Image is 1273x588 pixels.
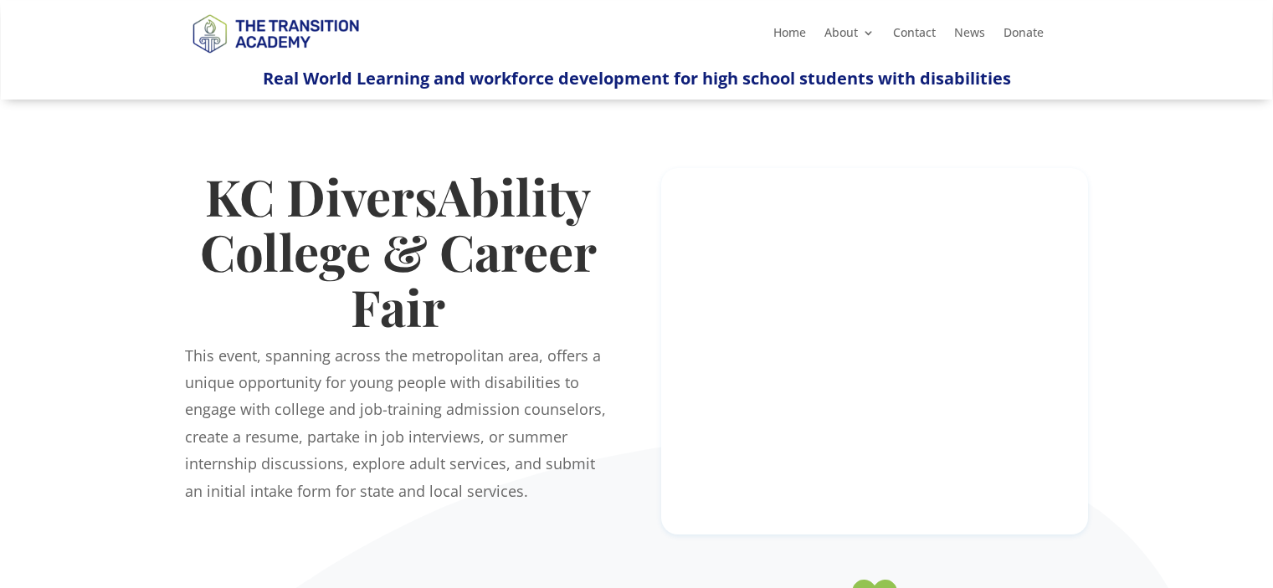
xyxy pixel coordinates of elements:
[773,27,806,45] a: Home
[185,168,612,342] h1: KC DiversAbility College & Career Fair
[695,282,1055,484] iframe: 2024 KC DiversAbility College and Career Fair: Recap video
[185,3,366,63] img: TTA Brand_TTA Primary Logo_Horizontal_Light BG
[263,67,1011,89] span: Real World Learning and workforce development for high school students with disabilities
[893,27,936,45] a: Contact
[185,345,606,501] span: This event, spanning across the metropolitan area, offers a unique opportunity for young people w...
[1004,27,1044,45] a: Donate
[824,27,875,45] a: About
[954,27,985,45] a: News
[185,50,366,66] a: Logo-Noticias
